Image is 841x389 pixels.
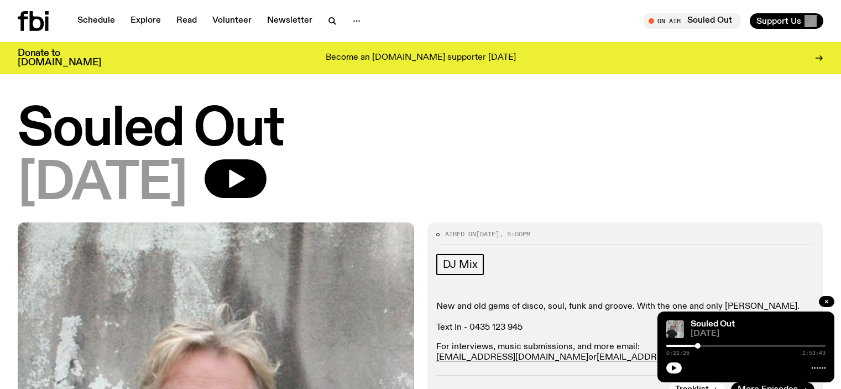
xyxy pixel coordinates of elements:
[756,16,801,26] span: Support Us
[499,230,530,238] span: , 5:00pm
[750,13,823,29] button: Support Us
[597,353,749,362] a: [EMAIL_ADDRESS][DOMAIN_NAME]
[436,353,588,362] a: [EMAIL_ADDRESS][DOMAIN_NAME]
[18,49,101,68] h3: Donate to [DOMAIN_NAME]
[170,13,203,29] a: Read
[18,105,823,155] h1: Souled Out
[643,13,741,29] button: On AirSouled Out
[476,230,499,238] span: [DATE]
[666,320,684,338] img: Stephen looks directly at the camera, wearing a black tee, black sunglasses and headphones around...
[206,13,258,29] a: Volunteer
[18,159,187,209] span: [DATE]
[691,330,826,338] span: [DATE]
[445,230,476,238] span: Aired on
[124,13,168,29] a: Explore
[436,254,484,275] a: DJ Mix
[260,13,319,29] a: Newsletter
[71,13,122,29] a: Schedule
[655,17,735,25] span: Tune in live
[691,320,735,329] a: Souled Out
[436,302,815,334] p: New and old gems of disco, soul, funk and groove. With the one and only [PERSON_NAME]. Text In - ...
[326,53,516,63] p: Become an [DOMAIN_NAME] supporter [DATE]
[436,342,815,363] p: For interviews, music submissions, and more email: or
[666,350,689,356] span: 0:22:26
[443,258,478,271] span: DJ Mix
[802,350,826,356] span: 1:53:43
